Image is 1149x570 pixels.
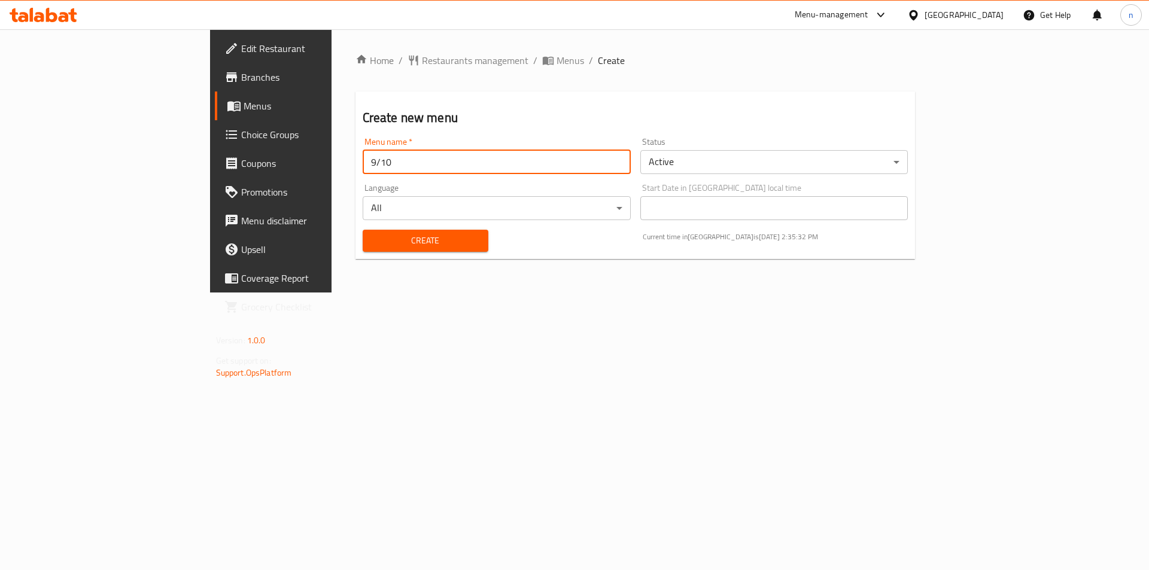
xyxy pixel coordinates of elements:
[215,292,402,321] a: Grocery Checklist
[355,53,916,68] nav: breadcrumb
[244,99,393,113] span: Menus
[241,271,393,285] span: Coverage Report
[247,333,266,348] span: 1.0.0
[241,214,393,228] span: Menu disclaimer
[241,127,393,142] span: Choice Groups
[542,53,584,68] a: Menus
[408,53,528,68] a: Restaurants management
[557,53,584,68] span: Menus
[215,34,402,63] a: Edit Restaurant
[925,8,1004,22] div: [GEOGRAPHIC_DATA]
[241,185,393,199] span: Promotions
[363,109,908,127] h2: Create new menu
[422,53,528,68] span: Restaurants management
[215,63,402,92] a: Branches
[215,178,402,206] a: Promotions
[215,264,402,292] a: Coverage Report
[216,353,271,368] span: Get support on:
[363,230,488,252] button: Create
[372,233,479,248] span: Create
[215,92,402,120] a: Menus
[216,365,292,380] a: Support.OpsPlatform
[215,120,402,149] a: Choice Groups
[241,41,393,56] span: Edit Restaurant
[215,206,402,235] a: Menu disclaimer
[640,150,908,174] div: Active
[643,231,908,242] p: Current time in [GEOGRAPHIC_DATA] is [DATE] 2:35:32 PM
[1129,8,1133,22] span: n
[241,70,393,84] span: Branches
[215,235,402,264] a: Upsell
[589,53,593,68] li: /
[241,300,393,314] span: Grocery Checklist
[363,196,631,220] div: All
[215,149,402,178] a: Coupons
[533,53,537,68] li: /
[795,8,868,22] div: Menu-management
[363,150,631,174] input: Please enter Menu name
[241,242,393,257] span: Upsell
[598,53,625,68] span: Create
[216,333,245,348] span: Version:
[241,156,393,170] span: Coupons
